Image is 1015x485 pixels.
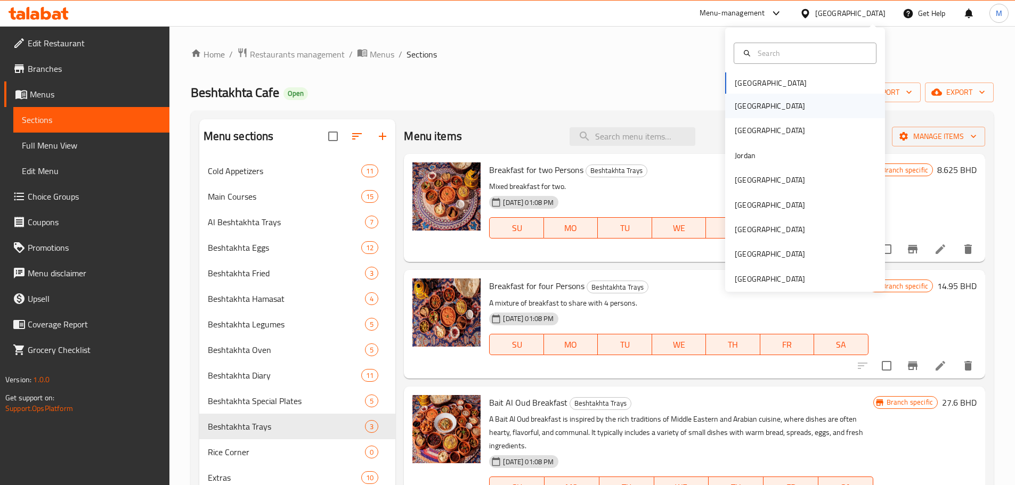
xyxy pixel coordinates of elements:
span: Branch specific [882,397,937,407]
span: [DATE] 01:08 PM [499,457,558,467]
div: [GEOGRAPHIC_DATA] [735,224,805,235]
span: 5 [366,319,378,330]
button: Manage items [892,127,985,146]
span: Beshtakhta Fried [208,267,366,280]
div: Beshtakhta Fried3 [199,260,396,286]
span: Select to update [875,355,898,377]
h2: Menu items [404,128,462,144]
li: / [399,48,402,61]
span: Full Menu View [22,139,161,152]
span: Menu disclaimer [28,267,161,280]
span: 3 [366,268,378,278]
span: Branch specific [878,281,932,291]
div: Open [283,87,308,100]
span: 4 [366,294,378,304]
div: items [365,394,378,407]
div: [GEOGRAPHIC_DATA] [735,174,805,186]
div: Beshtakhta Trays [586,165,647,177]
button: FR [760,334,815,355]
img: Breakfast for two Persons [412,162,481,231]
span: WE [656,337,702,352]
div: items [365,446,378,458]
span: SU [494,337,539,352]
div: [GEOGRAPHIC_DATA] [735,248,805,260]
span: Grocery Checklist [28,343,161,356]
span: 5 [366,396,378,406]
div: items [361,369,378,382]
div: Jordan [735,150,756,161]
div: Menu-management [700,7,765,20]
button: SU [489,217,543,239]
button: MO [544,217,598,239]
span: Bait Al Oud Breakfast [489,394,567,410]
span: Coverage Report [28,318,161,331]
span: Menus [30,88,161,101]
a: Edit Restaurant [4,30,169,56]
button: delete [955,353,981,379]
span: WE [656,220,702,236]
div: [GEOGRAPHIC_DATA] [735,273,805,285]
div: Beshtakhta Eggs12 [199,235,396,260]
a: Menu disclaimer [4,260,169,286]
span: Select all sections [322,125,344,147]
span: Cold Appetizers [208,165,362,177]
span: Beshtakhta Special Plates [208,394,366,407]
div: [GEOGRAPHIC_DATA] [735,125,805,136]
span: 11 [362,166,378,176]
span: Open [283,89,308,98]
span: 0 [366,447,378,457]
span: 1.0.0 [33,373,50,387]
input: search [570,127,695,146]
button: TH [706,334,760,355]
h6: 27.6 BHD [942,395,977,410]
div: Rice Corner0 [199,439,396,465]
img: Bait Al Oud Breakfast [412,395,481,463]
span: Coupons [28,216,161,228]
span: M [996,7,1002,19]
div: items [365,292,378,305]
span: Al Beshtakhta Trays [208,216,366,228]
span: Beshtakhta Trays [208,420,366,433]
span: Beshtakhta Trays [570,397,631,409]
span: 12 [362,243,378,253]
div: items [365,420,378,433]
button: Branch-specific-item [900,353,925,379]
div: Cold Appetizers11 [199,158,396,184]
a: Promotions [4,235,169,260]
span: Beshtakhta Legumes [208,318,366,331]
a: Menus [357,47,394,61]
span: Restaurants management [250,48,345,61]
span: MO [548,337,594,352]
button: WE [652,217,707,239]
a: Full Menu View [13,133,169,158]
div: items [365,267,378,280]
a: Edit Menu [13,158,169,184]
li: / [229,48,233,61]
button: SU [489,334,543,355]
span: Beshtakhta Cafe [191,80,279,104]
div: items [365,216,378,228]
span: Edit Restaurant [28,37,161,50]
p: A Bait Al Oud breakfast is inspired by the rich traditions of Middle Eastern and Arabian cuisine,... [489,413,873,453]
span: Beshtakhta Trays [587,281,648,293]
div: Beshtakhta Trays3 [199,414,396,439]
span: Beshtakhta Eggs [208,241,362,254]
span: 5 [366,345,378,355]
div: items [365,318,378,331]
div: items [361,241,378,254]
button: delete [955,236,981,262]
a: Edit menu item [934,359,947,372]
input: Search [753,47,870,59]
div: Main Courses15 [199,184,396,209]
h2: Menu sections [204,128,274,144]
div: items [361,190,378,203]
span: 11 [362,371,378,381]
span: Breakfast for two Persons [489,162,583,178]
div: Al Beshtakhta Trays7 [199,209,396,235]
button: TH [706,217,760,239]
